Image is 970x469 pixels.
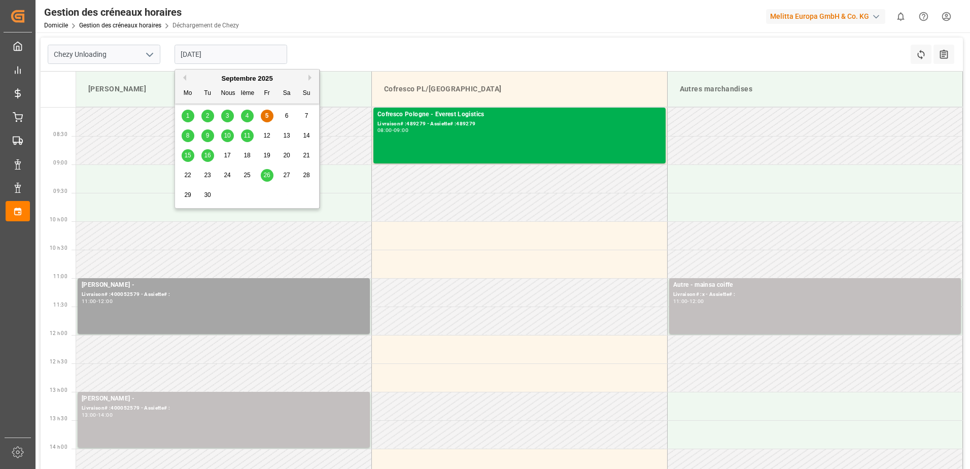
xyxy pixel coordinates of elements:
div: Choisissez Jeudi 18 septembre 2025 [241,149,254,162]
span: 18 [244,152,250,159]
span: 10 h 30 [50,245,67,251]
button: Prochain [308,75,315,81]
span: 14 [303,132,309,139]
span: 14 h 00 [50,444,67,450]
span: 21 [303,152,309,159]
span: 29 [184,191,191,198]
span: 09:00 [53,160,67,165]
div: 13:00 [82,413,96,417]
div: Choisissez le vendredi 5 septembre 2025 [261,110,273,122]
div: Choisissez Mercredi 24 septembre 2025 [221,169,234,182]
div: Choisissez le dimanche 21 septembre 2025 [300,149,313,162]
div: Mo [182,87,194,100]
div: Choisissez le vendredi 12 septembre 2025 [261,129,273,142]
div: Livraison# :400052579 - Assiette# : [82,404,366,413]
div: Choisissez le samedi 27 septembre 2025 [281,169,293,182]
span: 15 [184,152,191,159]
input: JJ-MM-AAAA [175,45,287,64]
div: Cofresco Pologne - Everest Logistics [377,110,662,120]
div: Livraison# :400052579 - Assiette# : [82,290,366,299]
button: Centre d’aide [912,5,935,28]
span: 13 [283,132,290,139]
div: [PERSON_NAME] [84,80,363,98]
div: Tu [201,87,214,100]
div: - [392,128,394,132]
div: 14:00 [98,413,113,417]
div: Choisissez Mercredi 3 septembre 2025 [221,110,234,122]
span: 09:30 [53,188,67,194]
span: 1 [186,112,190,119]
div: - [96,413,98,417]
span: 27 [283,172,290,179]
div: Choisissez le vendredi 19 septembre 2025 [261,149,273,162]
div: Choisissez le jeudi 11 septembre 2025 [241,129,254,142]
div: [PERSON_NAME] - [82,280,366,290]
span: 11:00 [53,274,67,279]
span: 26 [263,172,270,179]
div: Sa [281,87,293,100]
span: 23 [204,172,211,179]
div: Livraison# :489279 - Assiette# :489279 [377,120,662,128]
div: Livraison# :x - Assiette# : [673,290,957,299]
span: 13 h 30 [50,416,67,421]
span: 12 [263,132,270,139]
span: 4 [246,112,249,119]
div: Ième [241,87,254,100]
font: Melitta Europa GmbH & Co. KG [770,11,869,22]
span: 24 [224,172,230,179]
a: Domicile [44,22,68,29]
div: Gestion des créneaux horaires [44,5,239,20]
span: 6 [285,112,289,119]
div: Choisissez le mardi 9 septembre 2025 [201,129,214,142]
div: Choisissez le mardi 16 septembre 2025 [201,149,214,162]
div: Choisissez le lundi 15 septembre 2025 [182,149,194,162]
div: Choisissez le lundi 29 septembre 2025 [182,189,194,202]
div: 09:00 [394,128,408,132]
div: Choisissez le mercredi 17 septembre 2025 [221,149,234,162]
span: 3 [226,112,229,119]
div: Choisissez le dimanche 7 septembre 2025 [300,110,313,122]
span: 11 [244,132,250,139]
div: Choisissez Mardi 2 septembre 2025 [201,110,214,122]
div: 08:00 [377,128,392,132]
span: 11:30 [53,302,67,308]
button: Melitta Europa GmbH & Co. KG [766,7,889,26]
div: Choisissez le mardi 30 septembre 2025 [201,189,214,202]
div: 12:00 [98,299,113,304]
div: Su [300,87,313,100]
span: 10 [224,132,230,139]
div: Choisissez le jeudi 25 septembre 2025 [241,169,254,182]
div: Mois 2025-09 [178,106,317,205]
span: 30 [204,191,211,198]
div: Choisissez le lundi 8 septembre 2025 [182,129,194,142]
div: Choisissez Dimanche 28 septembre 2025 [300,169,313,182]
span: 9 [206,132,210,139]
button: Afficher 0 nouvelles notifications [889,5,912,28]
div: 12:00 [689,299,704,304]
span: 17 [224,152,230,159]
span: 25 [244,172,250,179]
div: - [687,299,689,304]
div: Choisissez le lundi 22 septembre 2025 [182,169,194,182]
div: 11:00 [82,299,96,304]
div: Septembre 2025 [175,74,319,84]
div: Choisissez le dimanche 14 septembre 2025 [300,129,313,142]
div: Fr [261,87,273,100]
span: 19 [263,152,270,159]
span: 13 h 00 [50,387,67,393]
div: Choisissez le samedi 6 septembre 2025 [281,110,293,122]
span: 22 [184,172,191,179]
span: 20 [283,152,290,159]
div: Choisissez le samedi 20 septembre 2025 [281,149,293,162]
span: 5 [265,112,269,119]
div: Choisissez le samedi 13 septembre 2025 [281,129,293,142]
div: Choisissez le mercredi 10 septembre 2025 [221,129,234,142]
div: Choisissez le mardi 23 septembre 2025 [201,169,214,182]
span: 08:30 [53,131,67,137]
span: 16 [204,152,211,159]
span: 28 [303,172,309,179]
div: [PERSON_NAME] - [82,394,366,404]
span: 2 [206,112,210,119]
button: Mois précédent [180,75,186,81]
span: 8 [186,132,190,139]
